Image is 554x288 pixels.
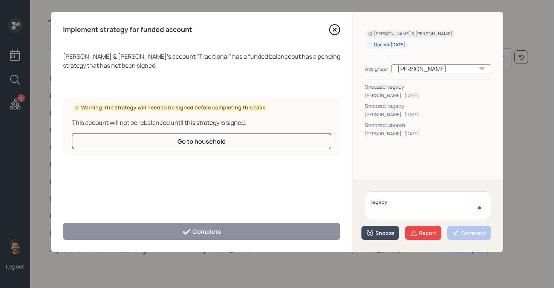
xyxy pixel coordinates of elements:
[365,121,491,129] div: Snoozed: snooze
[365,65,388,73] div: Assignee:
[410,229,436,237] div: Report
[365,92,401,99] div: [PERSON_NAME]
[72,118,331,127] div: This account will not be rebalanced until this strategy is signed.
[404,92,419,99] div: [DATE]
[75,104,266,111] div: Warning: The strategy will need to be signed before completing this task.
[72,133,331,149] button: Go to household
[368,31,452,37] div: [PERSON_NAME] & [PERSON_NAME]
[452,229,486,237] div: Comment
[391,64,491,73] div: [PERSON_NAME]
[182,227,222,236] div: Complete
[365,83,491,91] div: Snoozed: legacy
[365,130,401,137] div: [PERSON_NAME]
[361,226,399,240] button: Snooze
[63,26,192,34] h4: Implement strategy for funded account
[405,226,441,240] button: Report
[447,226,491,240] button: Comment
[365,111,401,118] div: [PERSON_NAME]
[178,137,226,146] div: Go to household
[63,223,340,240] button: Complete
[366,229,394,237] div: Snooze
[63,52,340,70] div: [PERSON_NAME] & [PERSON_NAME] 's account " Traditional " has a funded balance but has a pending s...
[365,191,491,220] textarea: To enrich screen reader interactions, please activate Accessibility in Grammarly extension settings
[368,42,405,48] div: Opened [DATE]
[404,130,419,137] div: [DATE]
[404,111,419,118] div: [DATE]
[365,102,491,110] div: Snoozed: legacy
